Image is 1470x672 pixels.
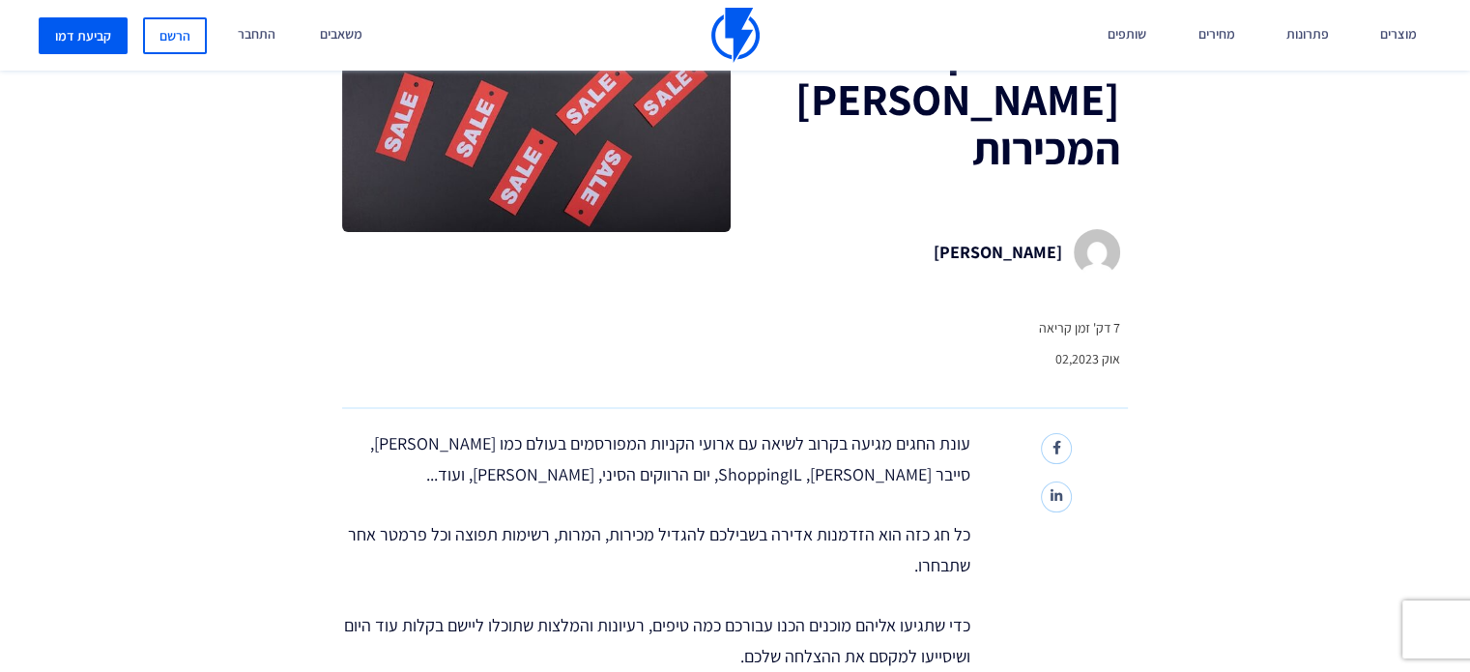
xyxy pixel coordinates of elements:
[934,237,1062,268] p: [PERSON_NAME]
[39,17,128,54] a: קביעת דמו
[342,428,970,490] p: עונת החגים מגיעה בקרוב לשיאה עם ארועי הקניות המפורסמים בעולם כמו [PERSON_NAME], סייבר [PERSON_NAM...
[1039,318,1120,337] span: 7 דק' זמן קריאה
[1039,349,1120,368] span: אוק 02,2023
[143,17,207,54] a: הרשם
[342,519,970,581] p: כל חג כזה הוא הזדמנות אדירה בשבילכם להגדיל מכירות, המרות, רשימות תפוצה וכל פרמטר אחר שתבחרו.
[342,610,970,672] p: כדי שתגיעו אליהם מוכנים הכנו עבורכם כמה טיפים, רעיונות והמלצות שתוכלו ליישם בקלות עוד היום ושיסיי...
